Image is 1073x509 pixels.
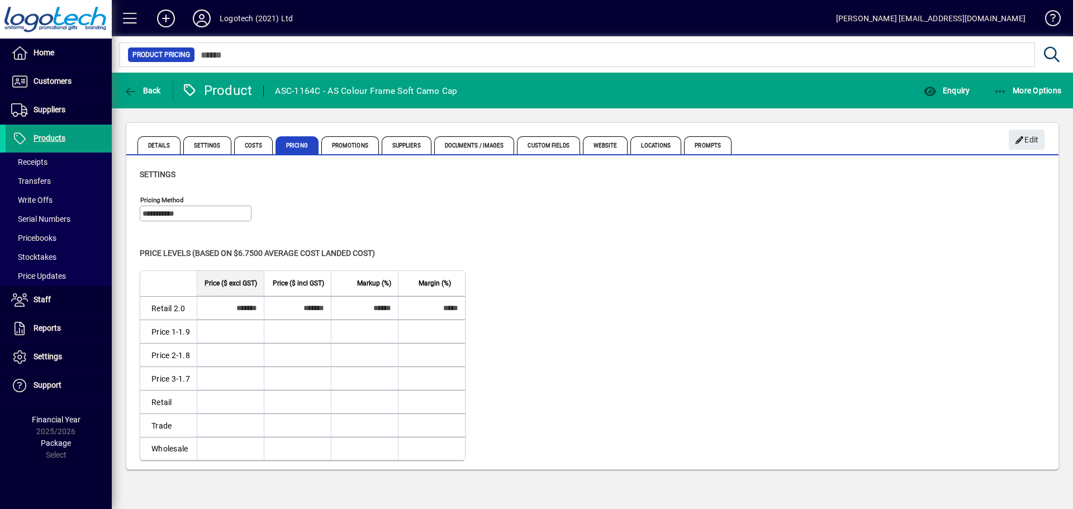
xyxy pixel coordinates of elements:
[273,277,324,289] span: Price ($ incl GST)
[517,136,580,154] span: Custom Fields
[140,343,197,367] td: Price 2-1.8
[32,415,80,424] span: Financial Year
[6,248,112,267] a: Stocktakes
[11,158,48,167] span: Receipts
[34,324,61,332] span: Reports
[148,8,184,28] button: Add
[991,80,1065,101] button: More Options
[923,86,970,95] span: Enquiry
[1015,131,1039,149] span: Edit
[140,413,197,437] td: Trade
[34,380,61,389] span: Support
[184,8,220,28] button: Profile
[1037,2,1059,39] a: Knowledge Base
[357,277,391,289] span: Markup (%)
[6,68,112,96] a: Customers
[220,9,293,27] div: Logotech (2021) Ltd
[630,136,681,154] span: Locations
[382,136,431,154] span: Suppliers
[34,352,62,361] span: Settings
[112,80,173,101] app-page-header-button: Back
[6,372,112,399] a: Support
[11,215,70,223] span: Serial Numbers
[121,80,164,101] button: Back
[419,277,451,289] span: Margin (%)
[836,9,1025,27] div: [PERSON_NAME] [EMAIL_ADDRESS][DOMAIN_NAME]
[124,86,161,95] span: Back
[6,39,112,67] a: Home
[6,191,112,210] a: Write Offs
[183,136,231,154] span: Settings
[434,136,515,154] span: Documents / Images
[684,136,732,154] span: Prompts
[994,86,1062,95] span: More Options
[137,136,181,154] span: Details
[11,196,53,204] span: Write Offs
[34,105,65,114] span: Suppliers
[11,253,56,261] span: Stocktakes
[6,172,112,191] a: Transfers
[41,439,71,448] span: Package
[6,153,112,172] a: Receipts
[11,272,66,280] span: Price Updates
[583,136,628,154] span: Website
[132,49,190,60] span: Product Pricing
[140,296,197,320] td: Retail 2.0
[6,286,112,314] a: Staff
[6,343,112,371] a: Settings
[140,196,184,204] mat-label: Pricing method
[321,136,379,154] span: Promotions
[205,277,257,289] span: Price ($ excl GST)
[34,77,72,85] span: Customers
[6,210,112,229] a: Serial Numbers
[140,249,375,258] span: Price levels (based on $6.7500 Average cost landed cost)
[140,367,197,390] td: Price 3-1.7
[276,136,319,154] span: Pricing
[6,229,112,248] a: Pricebooks
[1009,130,1044,150] button: Edit
[11,177,51,185] span: Transfers
[182,82,253,99] div: Product
[6,267,112,286] a: Price Updates
[140,170,175,179] span: Settings
[6,96,112,124] a: Suppliers
[140,437,197,460] td: Wholesale
[234,136,273,154] span: Costs
[11,234,56,242] span: Pricebooks
[140,320,197,343] td: Price 1-1.9
[34,134,65,142] span: Products
[34,48,54,57] span: Home
[140,390,197,413] td: Retail
[275,82,457,100] div: ASC-1164C - AS Colour Frame Soft Camo Cap
[920,80,972,101] button: Enquiry
[34,295,51,304] span: Staff
[6,315,112,342] a: Reports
